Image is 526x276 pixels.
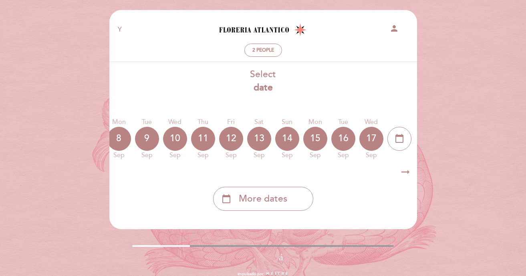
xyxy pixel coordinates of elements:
div: 15 [303,127,327,151]
div: Fri [219,118,243,127]
span: More dates [239,192,287,206]
div: 14 [275,127,299,151]
div: Sep [275,151,299,160]
div: 12 [219,127,243,151]
div: Thu [191,118,215,127]
div: 13 [247,127,271,151]
div: 8 [107,127,131,151]
i: calendar_today [395,132,404,145]
div: Sep [247,151,271,160]
img: MEITRE [266,272,288,276]
div: Sun [275,118,299,127]
div: 10 [163,127,187,151]
i: flecha_hacia atrás [132,251,142,260]
div: Sep [303,151,327,160]
div: Sep [191,151,215,160]
i: arrow_right_alt [399,164,411,181]
div: Sep [219,151,243,160]
div: 9 [135,127,159,151]
b: date [254,82,273,93]
i: persona [389,24,409,33]
div: Sep [331,151,355,160]
a: Florería Atlántica [213,19,313,41]
div: Sep [359,151,383,160]
div: Sep [163,151,187,160]
div: Sat [247,118,271,127]
div: Wed [359,118,383,127]
div: Wed [163,118,187,127]
div: Sep [107,151,131,160]
div: Select [109,68,417,94]
div: Sep [135,151,159,160]
div: Mon [107,118,131,127]
i: calendar_today [222,192,231,206]
div: Mon [303,118,327,127]
span: 2 people [252,47,274,53]
button: persona [389,24,409,36]
div: 17 [359,127,383,151]
div: 11 [191,127,215,151]
div: Tue [135,118,159,127]
div: 16 [331,127,355,151]
div: Tue [331,118,355,127]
